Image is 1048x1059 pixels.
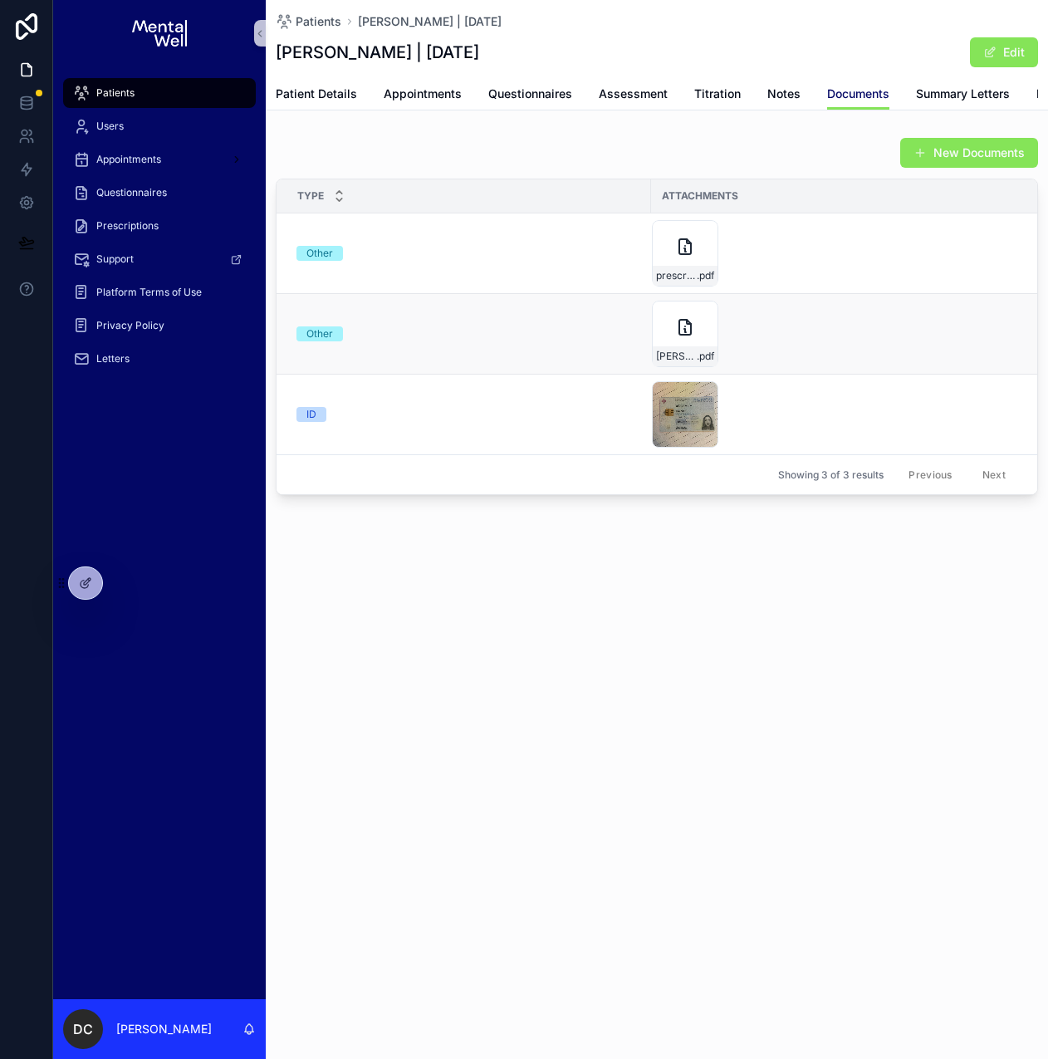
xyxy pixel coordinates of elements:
[96,319,164,332] span: Privacy Policy
[306,407,316,422] div: ID
[656,350,697,363] span: [PERSON_NAME]--[PERSON_NAME]--[PERSON_NAME]--[PERSON_NAME]--Costa
[306,246,333,261] div: Other
[96,86,135,100] span: Patients
[116,1021,212,1037] p: [PERSON_NAME]
[63,211,256,241] a: Prescriptions
[488,86,572,102] span: Questionnaires
[697,350,714,363] span: .pdf
[599,79,668,112] a: Assessment
[656,269,697,282] span: prescricao
[63,111,256,141] a: Users
[384,79,462,112] a: Appointments
[96,352,130,365] span: Letters
[63,145,256,174] a: Appointments
[276,13,341,30] a: Patients
[96,219,159,233] span: Prescriptions
[488,79,572,112] a: Questionnaires
[662,189,738,203] span: Attachments
[697,269,714,282] span: .pdf
[306,326,333,341] div: Other
[916,86,1010,102] span: Summary Letters
[827,86,889,102] span: Documents
[916,79,1010,112] a: Summary Letters
[96,186,167,199] span: Questionnaires
[276,86,357,102] span: Patient Details
[96,120,124,133] span: Users
[53,66,266,395] div: scrollable content
[778,468,884,482] span: Showing 3 of 3 results
[384,86,462,102] span: Appointments
[827,79,889,110] a: Documents
[296,407,641,422] a: ID
[96,252,134,266] span: Support
[296,13,341,30] span: Patients
[970,37,1038,67] button: Edit
[694,86,741,102] span: Titration
[599,86,668,102] span: Assessment
[276,41,479,64] h1: [PERSON_NAME] | [DATE]
[900,138,1038,168] button: New Documents
[63,344,256,374] a: Letters
[358,13,502,30] a: [PERSON_NAME] | [DATE]
[63,78,256,108] a: Patients
[767,86,801,102] span: Notes
[297,189,324,203] span: Type
[276,79,357,112] a: Patient Details
[694,79,741,112] a: Titration
[73,1019,93,1039] span: DC
[63,277,256,307] a: Platform Terms of Use
[296,326,641,341] a: Other
[296,246,641,261] a: Other
[132,20,186,47] img: App logo
[63,244,256,274] a: Support
[96,153,161,166] span: Appointments
[63,178,256,208] a: Questionnaires
[63,311,256,341] a: Privacy Policy
[767,79,801,112] a: Notes
[96,286,202,299] span: Platform Terms of Use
